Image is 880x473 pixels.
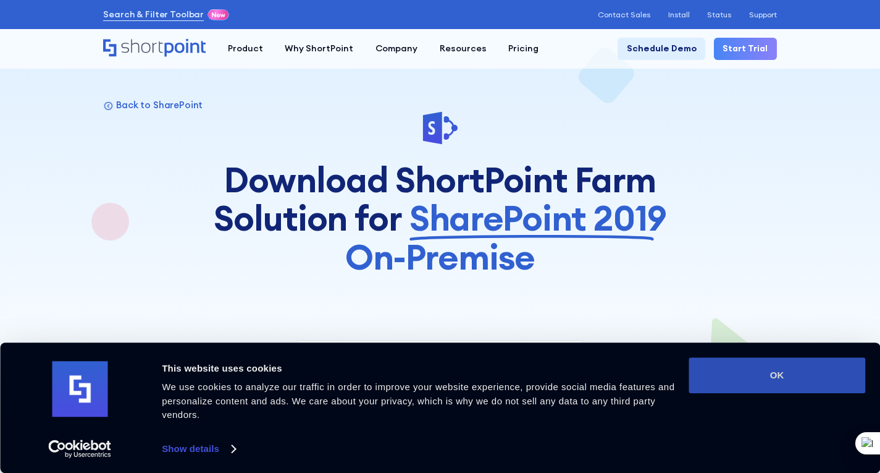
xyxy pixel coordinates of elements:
a: Contact Sales [598,11,650,19]
span: Solution for [214,198,401,237]
div: Resources [440,42,487,55]
a: Start Trial [714,38,777,60]
span: SharePoint 2019 [409,198,666,237]
div: Company [375,42,417,55]
a: Search & Filter Toolbar [103,8,204,21]
span: We use cookies to analyze our traffic in order to improve your website experience, provide social... [162,381,674,420]
a: Pricing [497,38,550,60]
div: This website uses cookies [162,361,674,376]
a: Status [707,11,731,19]
div: Pricing [508,42,538,55]
a: Why ShortPoint [274,38,365,60]
a: Usercentrics Cookiebot - opens in a new window [26,440,134,458]
a: Support [749,11,777,19]
button: OK [689,357,865,393]
div: Why ShortPoint [285,42,353,55]
img: logo [52,362,107,417]
a: Resources [429,38,498,60]
a: Home [103,39,206,58]
a: Product [217,38,274,60]
a: Schedule Demo [618,38,705,60]
p: Back to SharePoint [116,99,203,111]
a: Back to SharePoint [103,99,203,111]
div: Product [228,42,263,55]
h1: Download ShortPoint Farm [209,160,671,276]
a: Company [364,38,429,60]
span: On-Premise [345,237,535,276]
a: Show details [162,440,235,458]
a: Install [668,11,690,19]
